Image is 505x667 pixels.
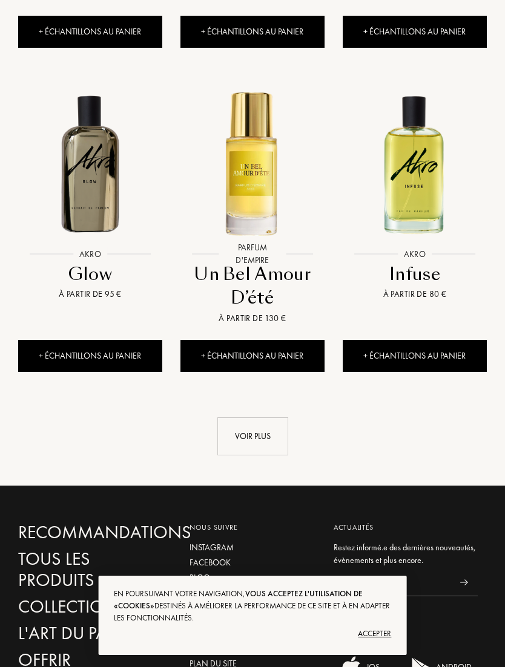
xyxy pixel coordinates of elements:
[185,262,320,310] div: Un Bel Amour D’été
[18,16,162,48] div: + Échantillons au panier
[334,569,451,596] input: Email
[343,340,487,372] div: + Échantillons au panier
[190,541,315,554] a: Instagram
[190,556,315,569] a: Facebook
[334,522,478,533] div: Actualités
[18,596,162,617] a: Collections
[18,340,162,372] div: + Échantillons au panier
[23,288,157,301] div: À partir de 95 €
[190,571,315,584] a: Blog
[114,588,363,611] span: vous acceptez l'utilisation de «cookies»
[348,288,482,301] div: À partir de 80 €
[343,69,487,316] a: Infuse AkroAkroInfuseÀ partir de 80 €
[334,82,496,244] img: Infuse Akro
[180,16,325,48] div: + Échantillons au panier
[114,624,392,643] div: Accepter
[180,69,325,340] a: Un Bel Amour D’été Parfum d'EmpireParfum d'EmpireUn Bel Amour D’étéÀ partir de 130 €
[334,541,478,567] div: Restez informé.e des dernières nouveautés, évènements et plus encore.
[348,262,482,286] div: Infuse
[171,82,334,244] img: Un Bel Amour D’été Parfum d'Empire
[18,69,162,316] a: Glow AkroAkroGlowÀ partir de 95 €
[114,588,392,624] div: En poursuivant votre navigation, destinés à améliorer la performance de ce site et à en adapter l...
[185,312,320,325] div: À partir de 130 €
[460,579,468,585] img: news_send.svg
[180,340,325,372] div: + Échantillons au panier
[18,623,162,644] a: L'Art du Parfum
[23,262,157,286] div: Glow
[343,16,487,48] div: + Échantillons au panier
[217,417,288,455] div: Voir plus
[9,82,171,244] img: Glow Akro
[18,522,162,543] a: Recommandations
[18,548,162,591] a: Tous les produits
[190,522,315,533] div: Nous suivre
